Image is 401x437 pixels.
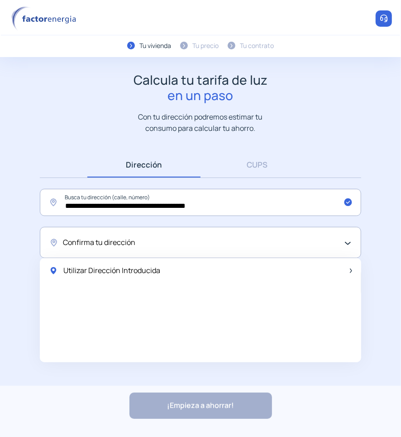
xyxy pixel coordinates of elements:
[200,152,314,178] a: CUPS
[129,111,272,134] p: Con tu dirección podremos estimar tu consumo para calcular tu ahorro.
[134,72,267,103] h1: Calcula tu tarifa de luz
[350,269,352,273] img: arrow-next-item.svg
[134,88,267,103] span: en un paso
[49,266,58,275] img: location-pin-green.svg
[240,41,274,51] div: Tu contrato
[87,152,200,178] a: Dirección
[192,41,219,51] div: Tu precio
[63,265,160,277] span: Utilizar Dirección Introducida
[139,41,171,51] div: Tu vivienda
[63,237,135,249] span: Confirma tu dirección
[379,14,388,23] img: llamar
[9,6,81,31] img: logo factor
